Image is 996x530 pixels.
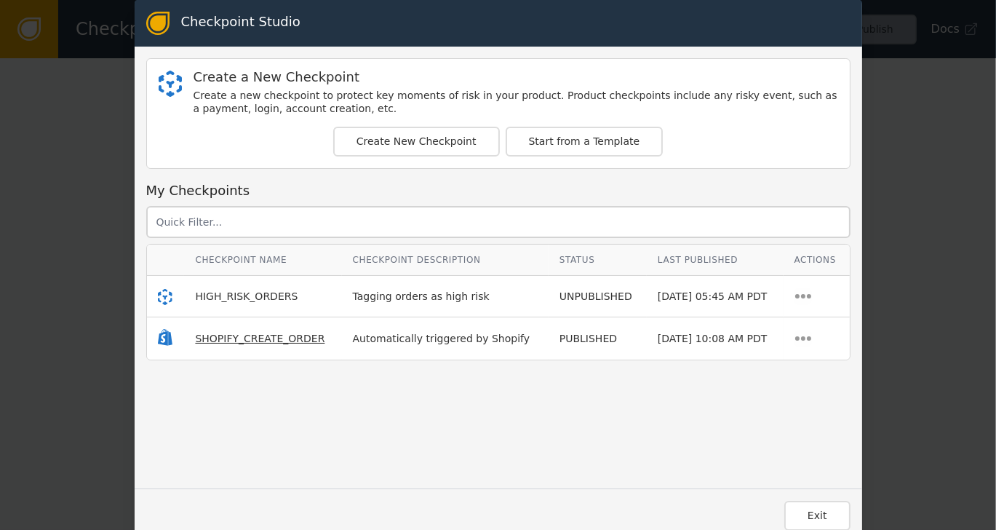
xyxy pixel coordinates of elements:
th: Status [549,245,647,276]
div: UNPUBLISHED [559,289,636,304]
div: My Checkpoints [146,181,850,200]
div: Create a New Checkpoint [194,71,838,84]
th: Last Published [647,245,784,276]
input: Quick Filter... [146,206,850,238]
button: Create New Checkpoint [333,127,500,157]
div: Checkpoint Studio [181,12,300,35]
div: Create a new checkpoint to protect key moments of risk in your product. Product checkpoints inclu... [194,90,838,115]
th: Checkpoint Name [184,245,341,276]
div: PUBLISHED [559,331,636,347]
span: Automatically triggered by Shopify [353,333,530,344]
div: [DATE] 10:08 AM PDT [658,331,773,347]
th: Actions [784,245,850,276]
th: Checkpoint Description [342,245,549,276]
button: Start from a Template [506,127,664,157]
span: SHOPIFY_CREATE_ORDER [195,333,324,344]
span: Tagging orders as high risk [353,290,490,302]
div: [DATE] 05:45 AM PDT [658,289,773,304]
span: HIGH_RISK_ORDERS [195,290,298,302]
